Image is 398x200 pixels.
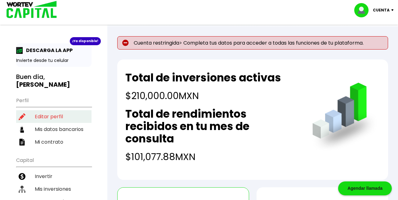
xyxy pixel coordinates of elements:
img: contrato-icon.f2db500c.svg [19,139,25,146]
b: [PERSON_NAME] [16,80,70,89]
ul: Perfil [16,93,92,148]
p: Cuenta restringida> Completa tus datos para acceder a todas las funciones de tu plataforma. [117,36,388,50]
h3: Buen día, [16,73,92,89]
p: DESCARGA LA APP [23,46,73,54]
img: error-circle.027baa21.svg [122,40,129,46]
h4: $210,000.00 MXN [125,89,281,103]
img: icon-down [390,9,398,11]
div: Agendar llamada [338,181,392,195]
a: Mis inversiones [16,183,92,195]
h2: Total de rendimientos recibidos en tu mes de consulta [125,108,300,145]
img: app-icon [16,47,23,54]
img: datos-icon.10cf9172.svg [19,126,25,133]
h2: Total de inversiones activas [125,72,281,84]
h4: $101,077.88 MXN [125,150,300,164]
a: Mi contrato [16,136,92,148]
a: Mis datos bancarios [16,123,92,136]
img: grafica.516fef24.png [310,83,380,153]
a: Invertir [16,170,92,183]
img: invertir-icon.b3b967d7.svg [19,173,25,180]
img: editar-icon.952d3147.svg [19,113,25,120]
img: inversiones-icon.6695dc30.svg [19,186,25,193]
div: ¡Ya disponible! [70,37,101,45]
img: profile-image [354,3,373,17]
p: Invierte desde tu celular [16,57,92,64]
a: Editar perfil [16,110,92,123]
p: Cuenta [373,6,390,15]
